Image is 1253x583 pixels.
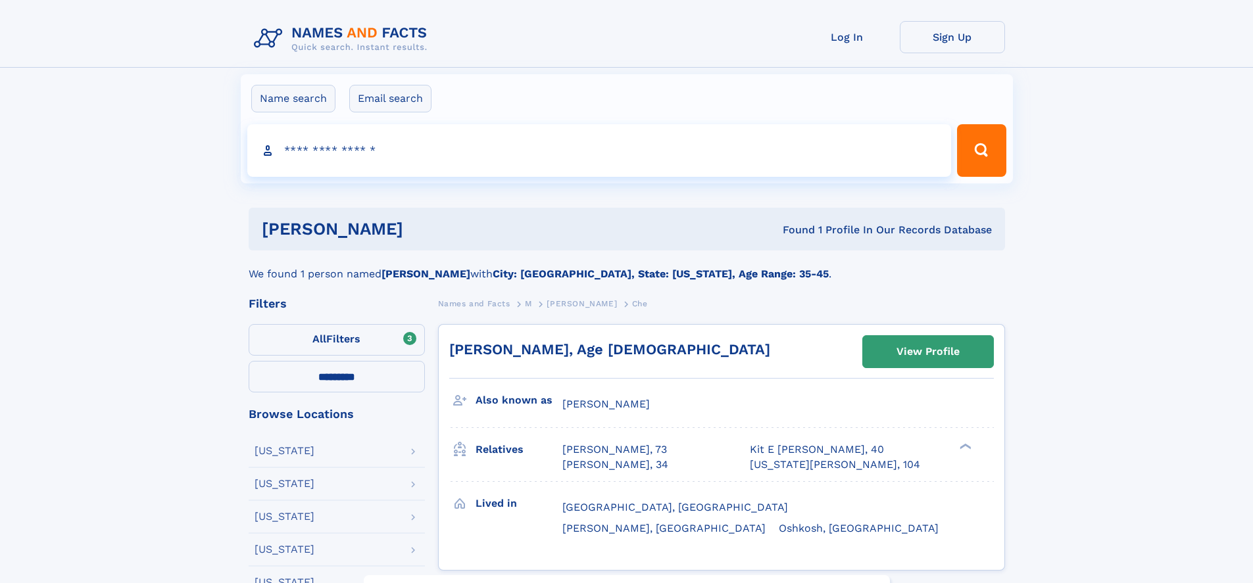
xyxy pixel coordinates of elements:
[255,544,314,555] div: [US_STATE]
[249,298,425,310] div: Filters
[381,268,470,280] b: [PERSON_NAME]
[795,21,900,53] a: Log In
[525,295,532,312] a: M
[449,341,770,358] a: [PERSON_NAME], Age [DEMOGRAPHIC_DATA]
[562,457,668,472] a: [PERSON_NAME], 34
[957,124,1006,177] button: Search Button
[349,85,431,112] label: Email search
[312,333,326,345] span: All
[750,457,920,472] a: [US_STATE][PERSON_NAME], 104
[476,438,562,461] h3: Relatives
[262,221,593,237] h1: [PERSON_NAME]
[750,442,884,457] a: Kit E [PERSON_NAME], 40
[562,442,667,457] a: [PERSON_NAME], 73
[493,268,829,280] b: City: [GEOGRAPHIC_DATA], State: [US_STATE], Age Range: 35-45
[900,21,1005,53] a: Sign Up
[247,124,952,177] input: search input
[255,511,314,522] div: [US_STATE]
[956,442,972,451] div: ❯
[547,299,617,308] span: [PERSON_NAME]
[593,223,992,237] div: Found 1 Profile In Our Records Database
[562,501,788,513] span: [GEOGRAPHIC_DATA], [GEOGRAPHIC_DATA]
[476,492,562,515] h3: Lived in
[476,389,562,411] h3: Also known as
[249,21,438,57] img: Logo Names and Facts
[249,408,425,420] div: Browse Locations
[251,85,335,112] label: Name search
[779,522,939,534] span: Oshkosh, [GEOGRAPHIC_DATA]
[525,299,532,308] span: M
[632,299,648,308] span: Che
[562,398,650,410] span: [PERSON_NAME]
[897,337,960,367] div: View Profile
[255,478,314,489] div: [US_STATE]
[863,336,993,367] a: View Profile
[255,446,314,456] div: [US_STATE]
[249,250,1005,282] div: We found 1 person named with .
[249,324,425,356] label: Filters
[562,522,766,534] span: [PERSON_NAME], [GEOGRAPHIC_DATA]
[438,295,510,312] a: Names and Facts
[547,295,617,312] a: [PERSON_NAME]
